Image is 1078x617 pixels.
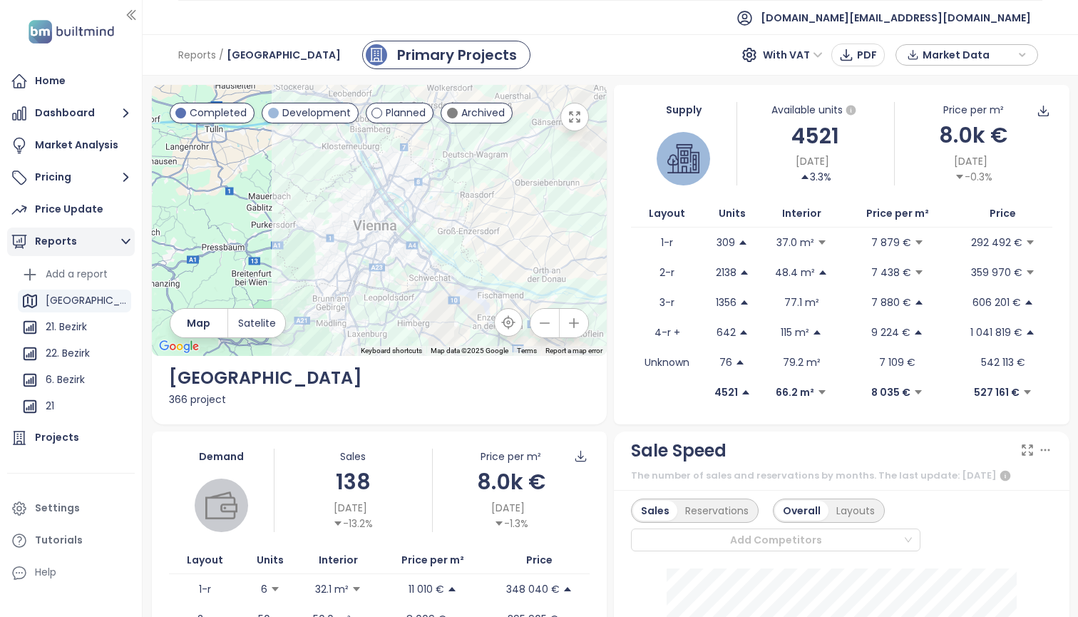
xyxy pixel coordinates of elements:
td: Unknown [631,347,703,377]
span: caret-down [913,387,923,397]
div: 6. Bezirk [18,369,131,392]
p: 642 [717,325,736,340]
p: 542 113 € [981,355,1025,370]
div: Supply [631,102,736,118]
span: caret-up [741,387,751,397]
div: Reservations [677,501,756,521]
div: 6. Bezirk [46,371,85,389]
p: 348 040 € [506,581,560,597]
th: Interior [299,546,376,574]
img: wallet [205,489,237,521]
div: 22. Bezirk [46,345,90,362]
p: 9 224 € [871,325,910,340]
div: 3.3% [800,169,831,185]
div: Projects [35,429,79,447]
p: 7 880 € [871,295,911,310]
div: Layouts [828,501,883,521]
img: house [667,143,699,175]
span: caret-down [1025,238,1035,248]
span: caret-down [955,172,965,182]
img: logo [24,17,118,46]
div: Sales [274,449,431,464]
p: 77.1 m² [784,295,819,310]
p: 292 492 € [971,235,1022,250]
span: [GEOGRAPHIC_DATA] [227,42,341,68]
a: primary [362,41,530,69]
div: Available units [737,102,894,119]
button: Keyboard shortcuts [361,346,422,356]
span: caret-up [739,297,749,307]
th: Price per m² [841,200,953,228]
p: 309 [717,235,735,250]
span: Satelite [238,315,276,331]
span: caret-up [812,327,822,337]
p: 32.1 m² [315,581,349,597]
span: caret-up [735,357,745,367]
div: [GEOGRAPHIC_DATA] [18,290,131,312]
div: Add a report [18,263,131,286]
span: [DATE] [334,500,367,516]
div: [GEOGRAPHIC_DATA] [46,292,128,310]
div: Overall [775,501,828,521]
span: [DATE] [491,500,525,516]
span: Development [282,105,351,121]
span: caret-up [738,238,748,248]
div: Sales [633,501,677,521]
div: 21. Bezirk [18,316,131,339]
div: 22. Bezirk [18,342,131,365]
a: Market Analysis [7,131,135,160]
td: 4-r + [631,317,703,347]
p: 606 201 € [972,295,1021,310]
th: Interior [761,200,841,228]
div: Home [35,72,66,90]
a: Terms [517,347,537,355]
div: 8.0k € [433,465,590,499]
span: Planned [386,105,426,121]
th: Layout [631,200,703,228]
th: Units [241,546,299,574]
p: 359 970 € [971,265,1022,280]
a: Open this area in Google Maps (opens a new window) [155,337,202,356]
div: 21 [46,397,54,415]
div: [GEOGRAPHIC_DATA] [169,364,590,392]
span: With VAT [763,44,823,66]
span: caret-down [914,238,924,248]
a: Tutorials [7,526,135,555]
div: -13.2% [333,516,373,531]
th: Price [954,200,1052,228]
span: caret-up [739,327,749,337]
span: Archived [461,105,505,121]
span: caret-up [447,584,457,594]
p: 48.4 m² [775,265,815,280]
button: Satelite [228,309,285,337]
div: Price per m² [481,449,541,464]
p: 79.2 m² [783,355,821,370]
p: 7 109 € [879,355,915,370]
div: -1.3% [494,516,528,531]
div: Add a report [46,265,108,283]
div: 21 [18,395,131,418]
span: [DATE] [954,153,987,169]
div: Settings [35,499,80,517]
p: 11 010 € [409,581,444,597]
span: caret-down [914,267,924,277]
td: 3-r [631,287,703,317]
th: Price per m² [376,546,489,574]
span: caret-up [1025,327,1035,337]
a: Settings [7,494,135,523]
div: 366 project [169,392,590,407]
div: Tutorials [35,531,83,549]
span: [DATE] [796,153,829,169]
div: Price per m² [943,102,1004,118]
p: 7 438 € [871,265,911,280]
span: caret-down [1022,387,1032,397]
p: 115 m² [781,325,809,340]
p: 8 035 € [871,384,910,400]
p: 7 879 € [871,235,911,250]
a: Projects [7,424,135,452]
p: 76 [719,355,732,370]
th: Units [703,200,761,228]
